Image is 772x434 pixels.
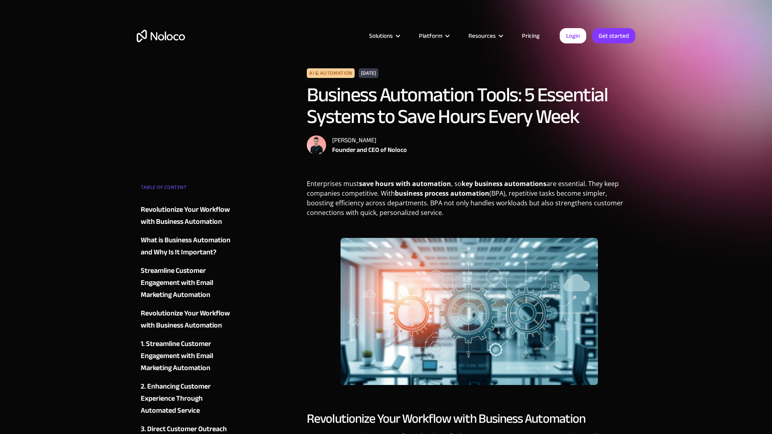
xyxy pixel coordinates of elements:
[409,31,458,41] div: Platform
[141,381,238,417] a: 2. Enhancing Customer Experience Through Automated Service
[141,204,238,228] a: Revolutionize Your Workflow with Business Automation
[419,31,442,41] div: Platform
[462,179,546,188] strong: key business automations
[592,28,635,43] a: Get started
[359,31,409,41] div: Solutions
[141,265,238,301] a: Streamline Customer Engagement with Email Marketing Automation
[560,28,586,43] a: Login
[512,31,550,41] a: Pricing
[141,181,238,197] div: TABLE OF CONTENT
[332,135,407,145] div: [PERSON_NAME]
[141,307,238,332] a: Revolutionize Your Workflow with Business Automation
[458,31,512,41] div: Resources
[137,30,185,42] a: home
[141,338,238,374] a: 1. Streamline Customer Engagement with Email Marketing Automation
[307,179,631,223] p: Enterprises must , so are essential. They keep companies competitive. With (BPA), repetitive task...
[395,189,489,198] strong: business process automation
[141,234,238,258] a: What is Business Automation and Why Is It Important?
[369,31,393,41] div: Solutions
[307,84,631,127] h1: Business Automation Tools: 5 Essential Systems to Save Hours Every Week
[307,411,631,427] h2: Revolutionize Your Workflow with Business Automation
[359,179,451,188] strong: save hours with automation
[468,31,496,41] div: Resources
[332,145,407,155] div: Founder and CEO of Noloco
[341,238,598,385] img: Business Automation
